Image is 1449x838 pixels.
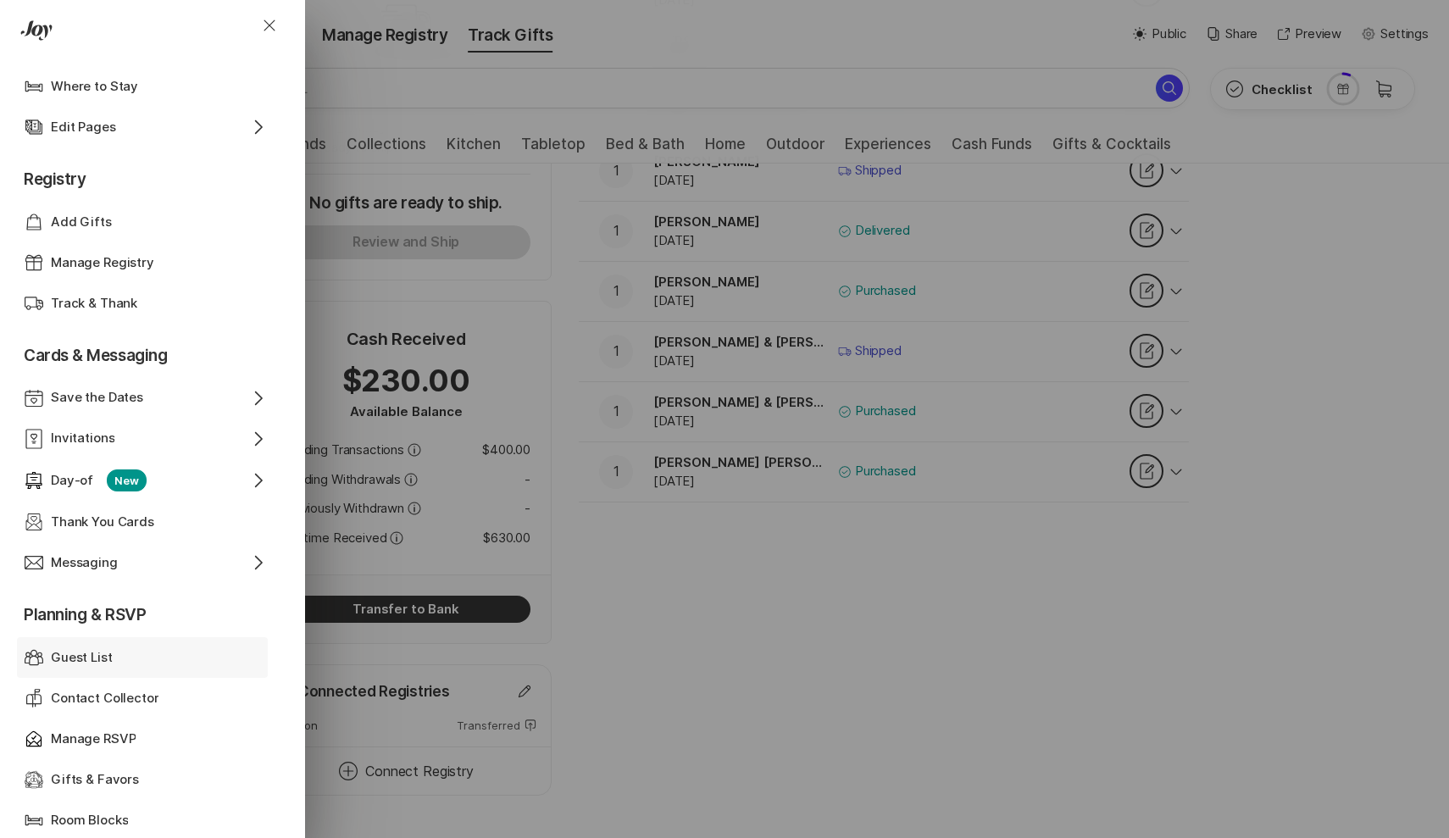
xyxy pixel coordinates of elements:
a: Manage RSVP [24,719,275,759]
a: Contact Collector [24,678,275,719]
a: Add Gifts [24,202,275,242]
p: Day-of [51,471,93,491]
p: Thank You Cards [51,513,154,532]
p: Where to Stay [51,77,138,97]
a: Guest List [24,637,275,678]
p: Manage Registry [51,253,154,273]
p: New [107,469,147,491]
button: Close [239,5,300,46]
p: Room Blocks [51,811,128,830]
p: Gifts & Favors [51,770,139,790]
p: Invitations [51,429,114,448]
p: Planning & RSVP [24,583,275,637]
p: Manage RSVP [51,730,136,749]
a: Track & Thank [24,283,275,324]
p: Add Gifts [51,213,112,232]
p: Save the Dates [51,388,143,408]
a: Manage Registry [24,242,275,283]
p: Contact Collector [51,689,158,708]
p: Cards & Messaging [24,324,275,378]
p: Track & Thank [51,294,137,314]
a: Where to Stay [24,66,275,107]
p: Registry [24,147,275,202]
p: Guest List [51,648,113,668]
p: Messaging [51,553,118,573]
p: Edit Pages [51,118,116,137]
a: Gifts & Favors [24,759,275,800]
a: Thank You Cards [24,502,275,542]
